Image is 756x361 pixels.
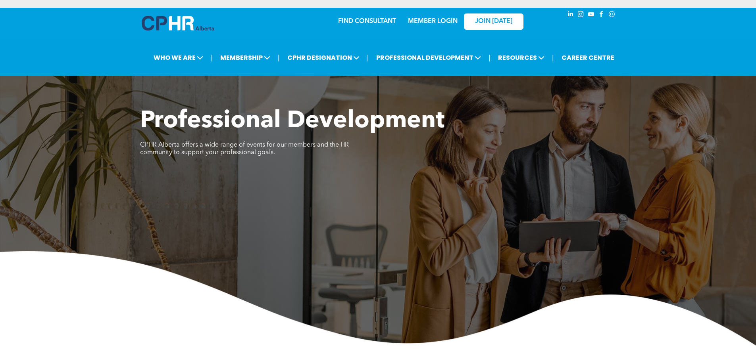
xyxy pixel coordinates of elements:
[464,13,523,30] a: JOIN [DATE]
[151,50,206,65] span: WHO WE ARE
[566,10,575,21] a: linkedin
[597,10,606,21] a: facebook
[496,50,547,65] span: RESOURCES
[140,109,444,133] span: Professional Development
[278,50,280,66] li: |
[408,18,458,25] a: MEMBER LOGIN
[338,18,396,25] a: FIND CONSULTANT
[211,50,213,66] li: |
[559,50,617,65] a: CAREER CENTRE
[285,50,362,65] span: CPHR DESIGNATION
[577,10,585,21] a: instagram
[140,142,349,156] span: CPHR Alberta offers a wide range of events for our members and the HR community to support your p...
[142,16,214,31] img: A blue and white logo for cp alberta
[552,50,554,66] li: |
[374,50,483,65] span: PROFESSIONAL DEVELOPMENT
[489,50,491,66] li: |
[608,10,616,21] a: Social network
[367,50,369,66] li: |
[475,18,512,25] span: JOIN [DATE]
[218,50,273,65] span: MEMBERSHIP
[587,10,596,21] a: youtube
